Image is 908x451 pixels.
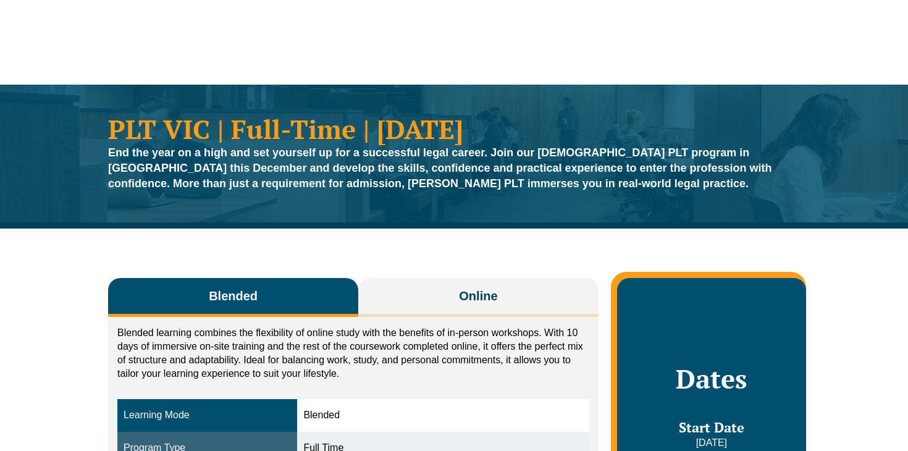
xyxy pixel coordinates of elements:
strong: End the year on a high and set yourself up for a successful legal career. Join our [DEMOGRAPHIC_D... [108,146,772,190]
div: Blended [303,408,582,423]
span: Blended [209,287,258,305]
h2: Dates [629,363,794,394]
span: Start Date [679,418,744,436]
p: Blended learning combines the flexibility of online study with the benefits of in-person workshop... [117,326,589,381]
p: [DATE] [629,436,794,450]
div: Learning Mode [124,408,291,423]
span: Online [459,287,497,305]
h1: PLT VIC | Full-Time | [DATE] [108,116,800,142]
